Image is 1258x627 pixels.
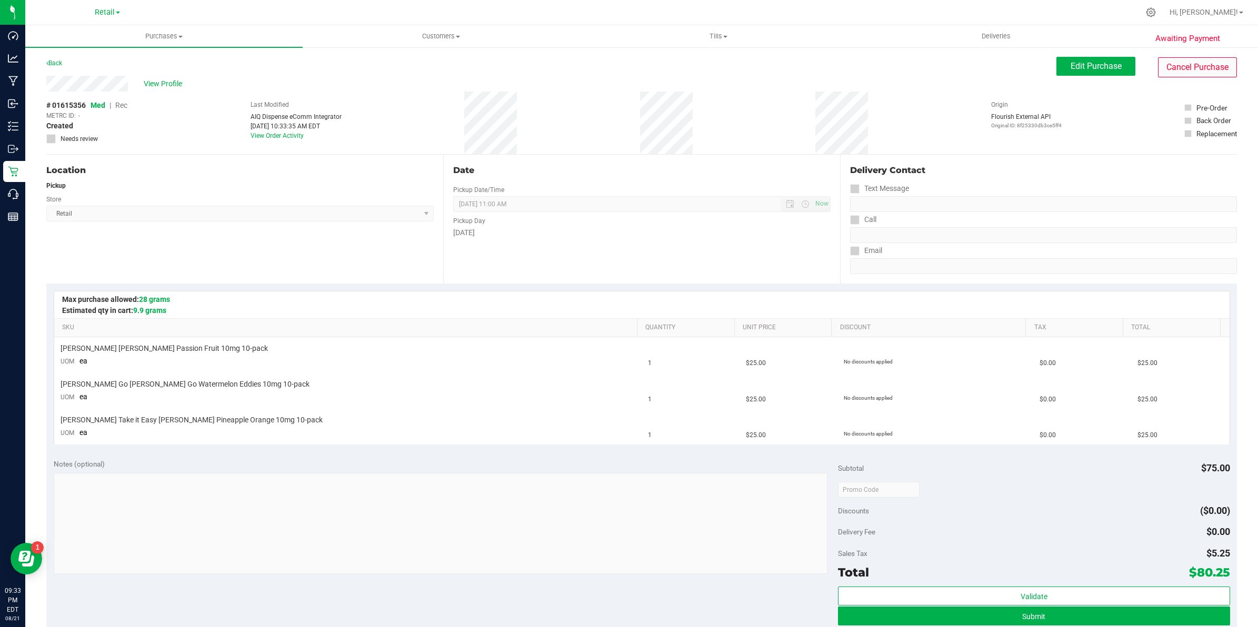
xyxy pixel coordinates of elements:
div: Delivery Contact [850,164,1237,177]
span: Notes (optional) [54,460,105,468]
label: Origin [991,100,1008,109]
input: Format: (999) 999-9999 [850,196,1237,212]
inline-svg: Outbound [8,144,18,154]
span: UOM [61,429,74,437]
input: Format: (999) 999-9999 [850,227,1237,243]
span: $5.25 [1206,548,1230,559]
div: Back Order [1196,115,1231,126]
span: Retail [95,8,115,17]
a: Tax [1034,323,1119,332]
span: Purchases [25,32,303,41]
span: $0.00 [1206,526,1230,537]
iframe: Resource center unread badge [31,541,44,554]
span: Estimated qty in cart: [62,306,166,315]
span: Med [91,101,105,109]
span: 9.9 grams [133,306,166,315]
span: [PERSON_NAME] [PERSON_NAME] Passion Fruit 10mg 10-pack [61,343,268,353]
button: Edit Purchase [1056,57,1135,76]
label: Email [850,243,882,258]
inline-svg: Call Center [8,189,18,199]
span: | [109,101,111,109]
inline-svg: Reports [8,211,18,222]
label: Pickup Date/Time [453,185,504,195]
span: [PERSON_NAME] Take it Easy [PERSON_NAME] Pineapple Orange 10mg 10-pack [61,415,323,425]
span: Hi, [PERSON_NAME]! [1170,8,1238,16]
span: $80.25 [1189,565,1230,580]
span: Total [838,565,869,580]
span: UOM [61,393,74,401]
span: # 01615356 [46,100,86,111]
a: Total [1131,323,1216,332]
inline-svg: Inbound [8,98,18,109]
span: $25.00 [1137,395,1157,404]
iframe: Resource center [11,543,42,574]
div: Location [46,164,434,177]
span: Deliveries [967,32,1025,41]
span: $25.00 [746,395,766,404]
span: $25.00 [1137,358,1157,368]
span: ea [79,357,87,365]
inline-svg: Dashboard [8,31,18,41]
a: Purchases [25,25,303,47]
span: No discounts applied [844,395,893,401]
inline-svg: Inventory [8,121,18,132]
span: Edit Purchase [1071,61,1122,71]
div: Pre-Order [1196,103,1227,113]
label: Pickup Day [453,216,485,226]
a: Unit Price [743,323,827,332]
span: [PERSON_NAME] Go [PERSON_NAME] Go Watermelon Eddies 10mg 10-pack [61,379,309,389]
span: $0.00 [1040,430,1056,440]
span: Delivery Fee [838,528,875,536]
span: $75.00 [1201,462,1230,473]
span: Sales Tax [838,549,867,558]
span: Submit [1022,612,1045,621]
span: $25.00 [746,430,766,440]
inline-svg: Analytics [8,53,18,64]
div: Manage settings [1144,7,1157,17]
p: 09:33 PM EDT [5,586,21,614]
span: No discounts applied [844,431,893,437]
span: Customers [303,32,580,41]
div: [DATE] [453,227,831,238]
span: View Profile [144,78,186,89]
a: View Order Activity [251,132,304,139]
span: $0.00 [1040,395,1056,404]
span: Tills [581,32,857,41]
span: ea [79,392,87,401]
a: Quantity [645,323,730,332]
span: Discounts [838,501,869,520]
span: 1 [648,358,652,368]
span: ea [79,428,87,437]
input: Promo Code [838,482,920,498]
p: Original ID: 8f25330db3ce5ff4 [991,122,1062,129]
span: 28 grams [139,295,170,304]
span: METRC ID: [46,111,76,120]
button: Submit [838,606,1230,625]
span: Rec [115,101,127,109]
label: Call [850,212,876,227]
a: Deliveries [857,25,1135,47]
p: 08/21 [5,614,21,622]
strong: Pickup [46,182,66,189]
span: Validate [1021,592,1047,601]
inline-svg: Manufacturing [8,76,18,86]
button: Cancel Purchase [1158,57,1237,77]
label: Text Message [850,181,909,196]
span: No discounts applied [844,359,893,365]
span: UOM [61,358,74,365]
span: Max purchase allowed: [62,295,170,304]
span: Created [46,120,73,132]
span: Awaiting Payment [1155,33,1220,45]
div: Date [453,164,831,177]
span: 1 [648,430,652,440]
span: 1 [648,395,652,404]
span: Subtotal [838,464,864,472]
span: ($0.00) [1200,505,1230,516]
div: [DATE] 10:33:35 AM EDT [251,122,342,131]
span: Needs review [61,134,98,144]
a: Tills [580,25,857,47]
label: Last Modified [251,100,289,109]
a: Customers [303,25,580,47]
span: - [78,111,80,120]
